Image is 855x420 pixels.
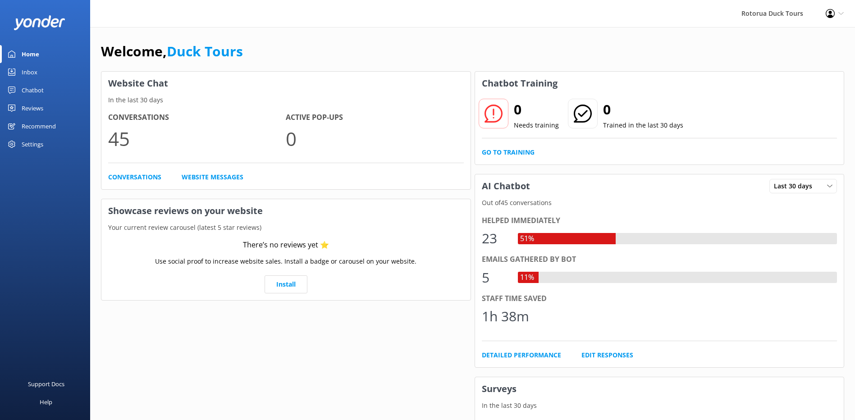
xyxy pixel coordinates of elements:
[28,375,64,393] div: Support Docs
[514,120,559,130] p: Needs training
[482,306,529,327] div: 1h 38m
[14,15,65,30] img: yonder-white-logo.png
[22,45,39,63] div: Home
[22,117,56,135] div: Recommend
[475,401,844,411] p: In the last 30 days
[243,239,329,251] div: There’s no reviews yet ⭐
[22,99,43,117] div: Reviews
[514,99,559,120] h2: 0
[101,199,471,223] h3: Showcase reviews on your website
[774,181,818,191] span: Last 30 days
[475,198,844,208] p: Out of 45 conversations
[101,72,471,95] h3: Website Chat
[155,256,416,266] p: Use social proof to increase website sales. Install a badge or carousel on your website.
[603,99,683,120] h2: 0
[581,350,633,360] a: Edit Responses
[286,123,463,154] p: 0
[22,81,44,99] div: Chatbot
[265,275,307,293] a: Install
[108,172,161,182] a: Conversations
[482,350,561,360] a: Detailed Performance
[482,254,837,265] div: Emails gathered by bot
[101,223,471,233] p: Your current review carousel (latest 5 star reviews)
[182,172,243,182] a: Website Messages
[475,377,844,401] h3: Surveys
[286,112,463,123] h4: Active Pop-ups
[482,228,509,249] div: 23
[482,267,509,288] div: 5
[475,72,564,95] h3: Chatbot Training
[482,215,837,227] div: Helped immediately
[603,120,683,130] p: Trained in the last 30 days
[475,174,537,198] h3: AI Chatbot
[108,112,286,123] h4: Conversations
[518,233,536,245] div: 51%
[167,42,243,60] a: Duck Tours
[101,41,243,62] h1: Welcome,
[482,147,535,157] a: Go to Training
[108,123,286,154] p: 45
[518,272,536,283] div: 11%
[22,135,43,153] div: Settings
[40,393,52,411] div: Help
[482,293,837,305] div: Staff time saved
[22,63,37,81] div: Inbox
[101,95,471,105] p: In the last 30 days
